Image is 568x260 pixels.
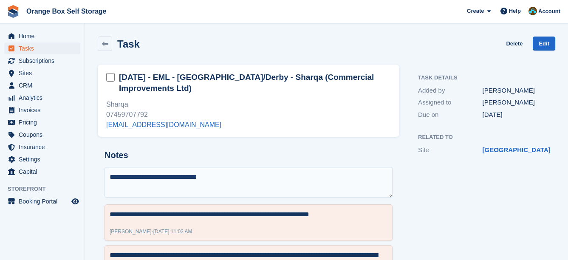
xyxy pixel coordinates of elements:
img: stora-icon-8386f47178a22dfd0bd8f6a31ec36ba5ce8667c1dd55bd0f319d3a0aa187defe.svg [7,5,20,18]
a: menu [4,153,80,165]
span: Settings [19,153,70,165]
h2: Task Details [418,75,547,81]
h2: [DATE] - EML - [GEOGRAPHIC_DATA]/Derby - Sharqa (Commercial Improvements Ltd) [119,72,391,94]
div: 07459707792 [106,110,391,130]
span: [PERSON_NAME] [110,229,152,235]
div: [DATE] [483,110,547,120]
span: Create [467,7,484,15]
div: Assigned to [418,98,483,107]
a: menu [4,104,80,116]
a: menu [4,67,80,79]
a: menu [4,42,80,54]
h2: Notes [105,150,393,160]
span: CRM [19,79,70,91]
a: Orange Box Self Storage [23,4,110,18]
div: Added by [418,86,483,96]
div: [PERSON_NAME] [483,86,547,96]
span: Sites [19,67,70,79]
span: Insurance [19,141,70,153]
a: menu [4,30,80,42]
div: [PERSON_NAME] [483,98,547,107]
div: Sharqa [106,99,391,110]
a: [EMAIL_ADDRESS][DOMAIN_NAME] [106,121,221,128]
a: menu [4,116,80,128]
span: Analytics [19,92,70,104]
img: Mike [528,7,537,15]
div: - [110,228,192,235]
span: Help [509,7,521,15]
h2: Related to [418,134,547,141]
a: menu [4,195,80,207]
h2: Task [117,38,140,50]
div: Site [418,145,483,155]
a: [GEOGRAPHIC_DATA] [483,146,551,153]
span: Invoices [19,104,70,116]
span: Coupons [19,129,70,141]
span: Capital [19,166,70,178]
span: Home [19,30,70,42]
a: menu [4,141,80,153]
span: Booking Portal [19,195,70,207]
span: Subscriptions [19,55,70,67]
span: Pricing [19,116,70,128]
span: Storefront [8,185,85,193]
span: [DATE] 11:02 AM [153,229,192,235]
a: menu [4,129,80,141]
a: menu [4,166,80,178]
a: Preview store [70,196,80,206]
a: Edit [533,37,555,51]
div: Due on [418,110,483,120]
a: menu [4,92,80,104]
span: Tasks [19,42,70,54]
a: menu [4,79,80,91]
a: menu [4,55,80,67]
span: Account [538,7,560,16]
a: Delete [506,37,523,51]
